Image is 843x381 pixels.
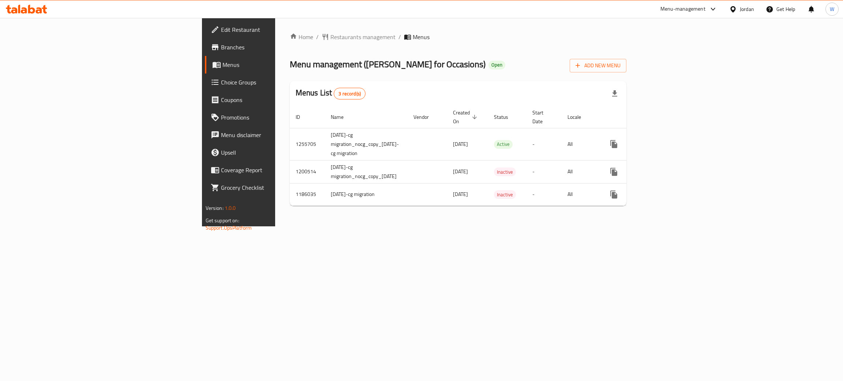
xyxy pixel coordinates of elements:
[325,128,408,160] td: [DATE]-cg migration_nocg_copy_[DATE]-cg migration
[205,73,343,91] a: Choice Groups
[562,160,599,183] td: All
[206,223,252,233] a: Support.OpsPlatform
[221,78,337,87] span: Choice Groups
[205,56,343,73] a: Menus
[623,186,640,203] button: Change Status
[325,160,408,183] td: [DATE]-cg migration_nocg_copy_[DATE]
[334,90,365,97] span: 3 record(s)
[606,85,623,102] div: Export file
[296,113,310,121] span: ID
[205,144,343,161] a: Upsell
[290,56,486,72] span: Menu management ( [PERSON_NAME] for Occasions )
[562,183,599,205] td: All
[494,113,518,121] span: Status
[599,106,681,128] th: Actions
[222,60,337,69] span: Menus
[206,216,239,225] span: Get support on:
[290,33,627,41] nav: breadcrumb
[494,168,516,176] span: Inactive
[225,203,236,213] span: 1.0.0
[206,203,224,213] span: Version:
[413,113,438,121] span: Vendor
[605,163,623,181] button: more
[532,108,553,126] span: Start Date
[660,5,705,14] div: Menu-management
[453,139,468,149] span: [DATE]
[221,183,337,192] span: Grocery Checklist
[494,190,516,199] div: Inactive
[740,5,754,13] div: Jordan
[494,140,513,149] div: Active
[453,167,468,176] span: [DATE]
[296,87,366,99] h2: Menus List
[453,108,479,126] span: Created On
[221,131,337,139] span: Menu disclaimer
[494,190,516,199] span: Inactive
[205,91,343,109] a: Coupons
[205,21,343,38] a: Edit Restaurant
[605,135,623,153] button: more
[331,113,353,121] span: Name
[221,113,337,122] span: Promotions
[605,186,623,203] button: more
[562,128,599,160] td: All
[567,113,591,121] span: Locale
[330,33,396,41] span: Restaurants management
[494,167,516,176] div: Inactive
[398,33,401,41] li: /
[221,95,337,104] span: Coupons
[334,88,366,99] div: Total records count
[221,166,337,174] span: Coverage Report
[527,128,562,160] td: -
[623,163,640,181] button: Change Status
[570,59,626,72] button: Add New Menu
[453,189,468,199] span: [DATE]
[527,160,562,183] td: -
[205,161,343,179] a: Coverage Report
[205,126,343,144] a: Menu disclaimer
[221,43,337,52] span: Branches
[830,5,834,13] span: W
[205,179,343,196] a: Grocery Checklist
[413,33,430,41] span: Menus
[623,135,640,153] button: Change Status
[576,61,621,70] span: Add New Menu
[494,140,513,148] span: Active
[325,183,408,205] td: [DATE]-cg migration
[488,61,505,69] div: Open
[221,148,337,157] span: Upsell
[205,38,343,56] a: Branches
[322,33,396,41] a: Restaurants management
[221,25,337,34] span: Edit Restaurant
[290,106,681,206] table: enhanced table
[527,183,562,205] td: -
[488,62,505,68] span: Open
[205,109,343,126] a: Promotions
